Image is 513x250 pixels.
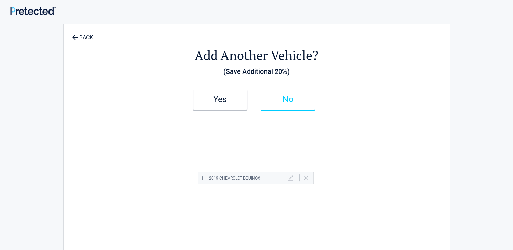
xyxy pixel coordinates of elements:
[101,66,412,77] h3: (Save Additional 20%)
[200,97,240,102] h2: Yes
[268,97,308,102] h2: No
[201,174,260,183] h2: 2019 Chevrolet EQUINOX
[10,7,56,15] img: Main Logo
[71,28,94,40] a: BACK
[201,176,206,181] span: 1 |
[304,176,308,180] a: Delete
[101,47,412,64] h2: Add Another Vehicle?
